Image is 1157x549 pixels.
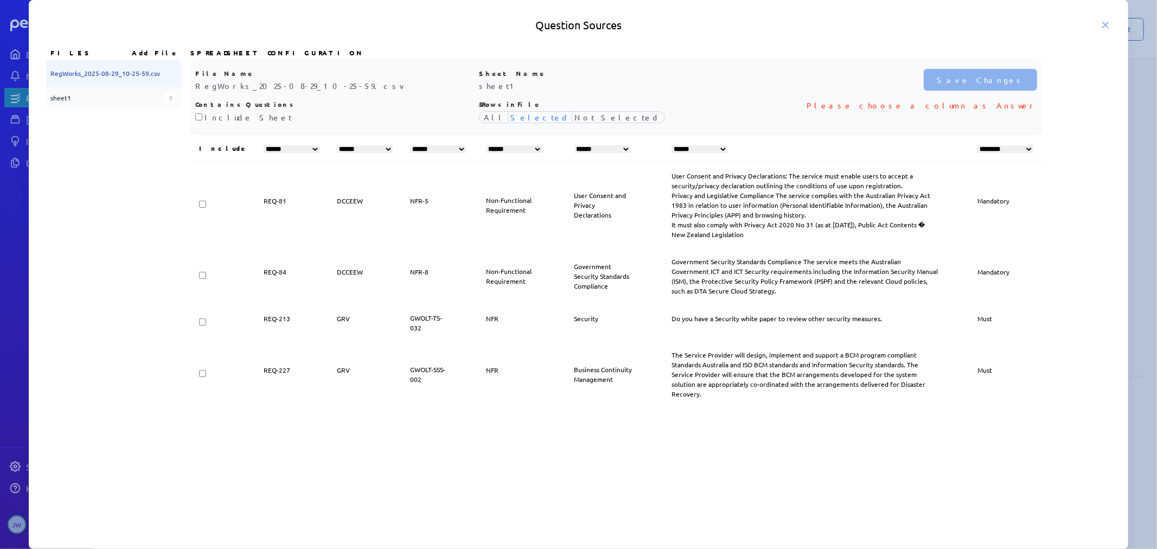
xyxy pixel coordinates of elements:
[924,69,1037,91] button: Save Changes
[482,111,508,123] span: All
[264,196,286,214] pre: REQ-81
[574,190,634,220] pre: User Consent and Privacy Declarations
[264,314,290,332] pre: REQ-213
[132,48,177,58] button: Add File
[479,80,754,91] p: sheet1
[410,313,448,333] pre: GWOLT-TS-032
[672,314,882,332] pre: Do you have a Security white paper to review other security measures.
[195,100,470,108] p: Contains Questions
[337,267,363,285] pre: DCCEEW
[977,314,992,332] pre: Must
[337,196,363,214] pre: DCCEEW
[977,365,992,384] pre: Must
[264,365,290,384] pre: REQ-227
[46,17,1110,33] h5: Question Sources
[977,196,1009,214] pre: Mandatory
[574,261,634,291] pre: Government Security Standards Compliance
[50,91,71,104] span: sheet1
[195,69,470,78] p: File Name
[486,266,536,286] pre: Non-Functional Requirement
[937,74,1024,85] span: Save Changes
[337,314,350,332] pre: GRV
[410,196,429,214] pre: NFR-5
[574,314,599,332] pre: Security
[672,350,939,399] pre: The Service Provider will design, implement and support a BCM program compliant Standards Austral...
[486,195,536,215] pre: Non-Functional Requirement
[508,111,572,123] span: Selected
[672,257,939,296] pre: Government Security Standards Compliance The service meets the Australian Government ICT and ICT ...
[164,91,177,104] span: 0
[410,267,429,285] pre: NFR-8
[486,314,498,332] pre: NFR
[50,48,91,58] span: Files
[479,69,754,78] p: Sheet Name
[264,267,286,285] pre: REQ-84
[190,48,1042,58] h3: Spreadsheet Configuration
[46,60,182,87] div: RegWorks_2025-08-29_10-25-59.csv
[337,365,350,384] pre: GRV
[410,365,448,384] pre: GWOLT-SSS-002
[479,100,754,108] p: 5 Rows in file
[572,111,662,123] span: Not Selected
[574,365,634,384] pre: Business Continuity Management
[977,267,1009,285] pre: Mandatory
[204,112,292,122] label: Include Sheet
[486,365,498,384] pre: NFR
[195,80,470,91] p: RegWorks_2025-08-29_10-25-59.csv
[672,171,939,239] pre: User Consent and Privacy Declarations: The service must enable users to accept a security/privacy...
[190,135,255,162] th: Include
[807,100,1037,110] span: Please choose a column as Answer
